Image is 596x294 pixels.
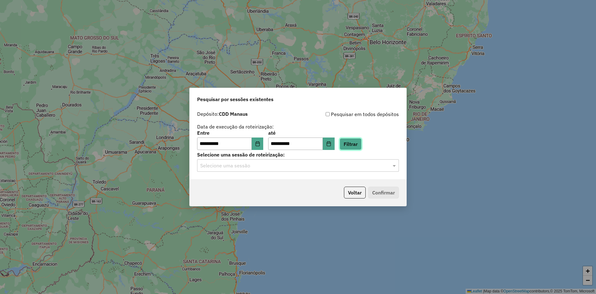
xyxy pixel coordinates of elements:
[268,129,334,137] label: até
[197,151,399,158] label: Selecione uma sessão de roteirização:
[197,129,263,137] label: Entre
[298,110,399,118] div: Pesquisar em todos depósitos
[197,96,273,103] span: Pesquisar por sessões existentes
[197,110,248,118] label: Depósito:
[197,123,274,130] label: Data de execução da roteirização:
[219,111,248,117] strong: CDD Manaus
[344,187,366,198] button: Voltar
[340,138,362,150] button: Filtrar
[323,138,335,150] button: Choose Date
[252,138,264,150] button: Choose Date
